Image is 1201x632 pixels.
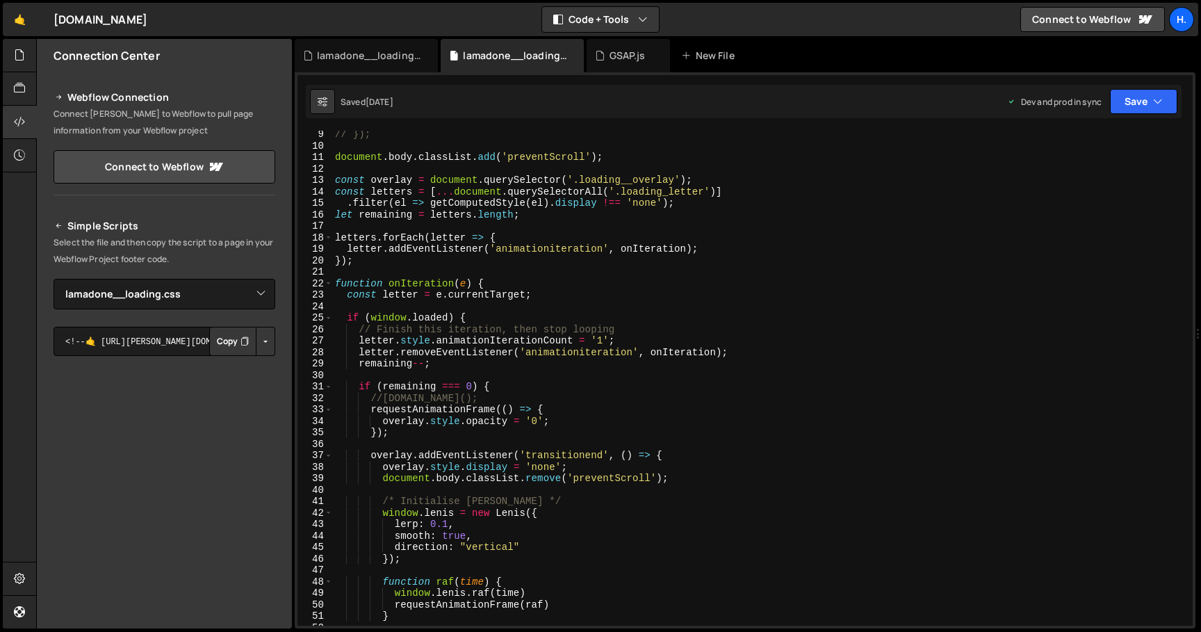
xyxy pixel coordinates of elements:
[297,163,333,175] div: 12
[3,3,37,36] a: 🤙
[297,450,333,462] div: 37
[54,234,275,268] p: Select the file and then copy the script to a page in your Webflow Project footer code.
[297,335,333,347] div: 27
[297,129,333,140] div: 9
[317,49,421,63] div: lamadone__loading.css
[297,220,333,232] div: 17
[297,462,333,473] div: 38
[297,140,333,152] div: 10
[54,379,277,504] iframe: YouTube video player
[610,49,646,63] div: GSAP.js
[1007,96,1102,108] div: Dev and prod in sync
[297,370,333,382] div: 30
[297,209,333,221] div: 16
[297,485,333,496] div: 40
[297,416,333,428] div: 34
[297,381,333,393] div: 31
[297,197,333,209] div: 15
[54,106,275,139] p: Connect [PERSON_NAME] to Webflow to pull page information from your Webflow project
[1020,7,1165,32] a: Connect to Webflow
[297,358,333,370] div: 29
[54,48,160,63] h2: Connection Center
[297,312,333,324] div: 25
[297,576,333,588] div: 48
[341,96,393,108] div: Saved
[297,175,333,186] div: 13
[297,301,333,313] div: 24
[297,519,333,530] div: 43
[54,327,275,356] textarea: <!--🤙 [URL][PERSON_NAME][DOMAIN_NAME]> <script>document.addEventListener("DOMContentLoaded", func...
[297,599,333,611] div: 50
[54,89,275,106] h2: Webflow Connection
[297,186,333,198] div: 14
[297,508,333,519] div: 42
[297,243,333,255] div: 19
[297,542,333,553] div: 45
[1110,89,1177,114] button: Save
[297,610,333,622] div: 51
[297,553,333,565] div: 46
[297,588,333,599] div: 49
[681,49,740,63] div: New File
[366,96,393,108] div: [DATE]
[54,150,275,184] a: Connect to Webflow
[297,255,333,267] div: 20
[297,393,333,405] div: 32
[297,427,333,439] div: 35
[209,327,256,356] button: Copy
[297,530,333,542] div: 44
[297,496,333,508] div: 41
[54,11,147,28] div: [DOMAIN_NAME]
[297,473,333,485] div: 39
[54,218,275,234] h2: Simple Scripts
[209,327,275,356] div: Button group with nested dropdown
[297,232,333,244] div: 18
[297,324,333,336] div: 26
[297,565,333,576] div: 47
[1169,7,1194,32] a: h.
[297,266,333,278] div: 21
[297,278,333,290] div: 22
[297,347,333,359] div: 28
[297,152,333,163] div: 11
[542,7,659,32] button: Code + Tools
[297,439,333,451] div: 36
[297,404,333,416] div: 33
[463,49,567,63] div: lamadone__loading.js
[297,289,333,301] div: 23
